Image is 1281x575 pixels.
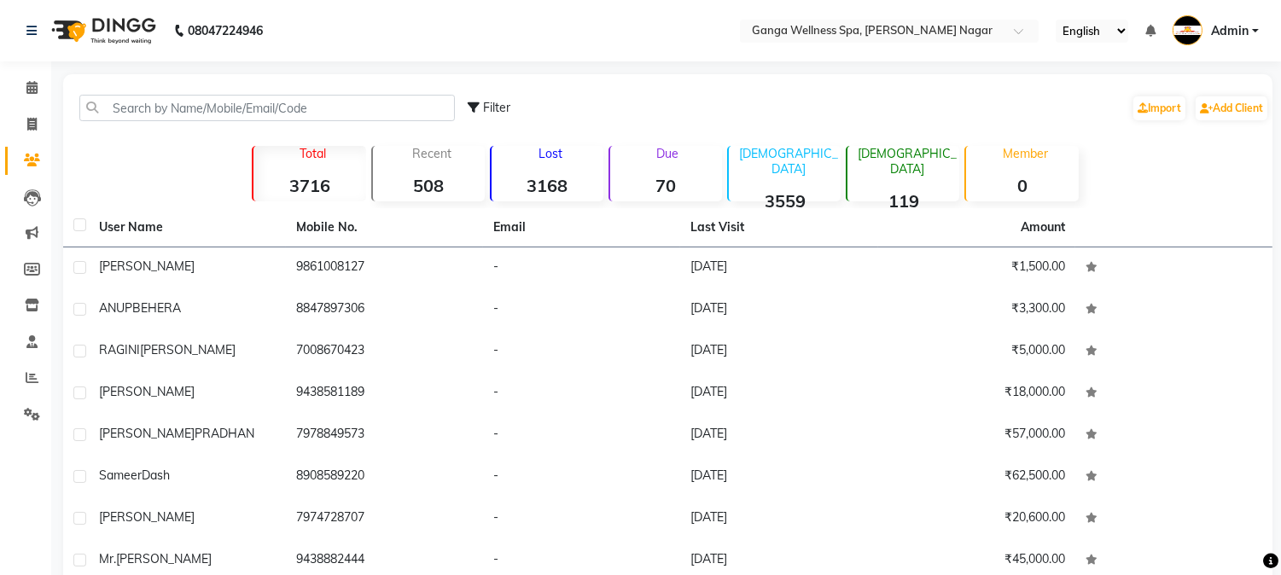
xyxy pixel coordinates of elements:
strong: 3168 [492,175,603,196]
a: Import [1133,96,1185,120]
p: Lost [498,146,603,161]
th: Email [483,208,680,247]
strong: 70 [610,175,722,196]
a: Add Client [1196,96,1267,120]
p: [DEMOGRAPHIC_DATA] [736,146,841,177]
td: ₹57,000.00 [878,415,1075,456]
strong: 0 [966,175,1078,196]
strong: 3716 [253,175,365,196]
input: Search by Name/Mobile/Email/Code [79,95,455,121]
strong: 3559 [729,190,841,212]
td: 7008670423 [286,331,483,373]
th: User Name [89,208,286,247]
td: 8847897306 [286,289,483,331]
span: Filter [483,100,510,115]
td: 7974728707 [286,498,483,540]
span: Mr. [99,551,116,566]
span: [PERSON_NAME] [99,258,195,274]
td: ₹5,000.00 [878,331,1075,373]
span: [PERSON_NAME] [99,509,195,525]
td: [DATE] [680,289,877,331]
span: [PERSON_NAME] [116,551,212,566]
th: Mobile No. [286,208,483,247]
span: [PERSON_NAME] [140,342,236,357]
span: sameer [99,468,142,483]
td: - [483,498,680,540]
td: - [483,415,680,456]
td: 7978849573 [286,415,483,456]
td: - [483,247,680,289]
p: Member [973,146,1078,161]
strong: 508 [373,175,485,196]
span: ANUP [99,300,132,316]
td: [DATE] [680,415,877,456]
td: ₹18,000.00 [878,373,1075,415]
td: 8908589220 [286,456,483,498]
span: PRADHAN [195,426,254,441]
img: Admin [1173,15,1202,45]
td: 9861008127 [286,247,483,289]
td: ₹3,300.00 [878,289,1075,331]
td: ₹1,500.00 [878,247,1075,289]
b: 08047224946 [188,7,263,55]
p: Recent [380,146,485,161]
span: [PERSON_NAME] [99,384,195,399]
td: - [483,456,680,498]
span: RAGINI [99,342,140,357]
th: Last Visit [680,208,877,247]
th: Amount [1010,208,1075,247]
span: [PERSON_NAME] [99,426,195,441]
td: ₹20,600.00 [878,498,1075,540]
td: [DATE] [680,373,877,415]
img: logo [44,7,160,55]
strong: 119 [847,190,959,212]
p: [DEMOGRAPHIC_DATA] [854,146,959,177]
p: Total [260,146,365,161]
td: - [483,373,680,415]
span: Admin [1211,22,1249,40]
td: [DATE] [680,498,877,540]
td: [DATE] [680,456,877,498]
td: [DATE] [680,331,877,373]
td: [DATE] [680,247,877,289]
span: BEHERA [132,300,181,316]
td: - [483,289,680,331]
p: Due [614,146,722,161]
span: Dash [142,468,170,483]
td: ₹62,500.00 [878,456,1075,498]
td: 9438581189 [286,373,483,415]
td: - [483,331,680,373]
